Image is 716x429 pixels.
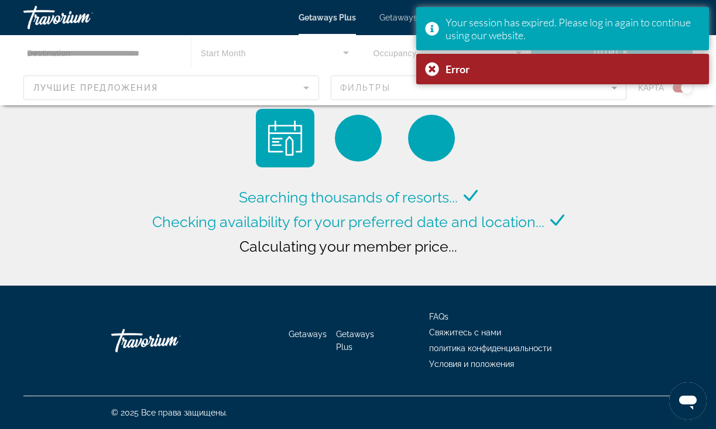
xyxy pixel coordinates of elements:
a: Travorium [23,2,141,33]
a: Getaways [289,330,327,339]
span: © 2025 Все права защищены. [111,408,227,417]
div: Error [446,63,700,75]
a: политика конфиденциальности [429,344,551,353]
span: Searching thousands of resorts... [239,188,458,206]
a: Свяжитесь с нами [429,328,501,337]
iframe: Button to launch messaging window [669,382,707,420]
a: FAQs [429,312,448,321]
a: Getaways [379,13,417,22]
a: Getaways Plus [299,13,356,22]
a: Условия и положения [429,359,514,369]
div: Your session has expired. Please log in again to continue using our website. [446,16,700,42]
a: Getaways Plus [336,330,374,352]
span: Checking availability for your preferred date and location... [152,213,544,231]
a: Go Home [111,323,228,358]
span: Calculating your member price... [239,238,457,255]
